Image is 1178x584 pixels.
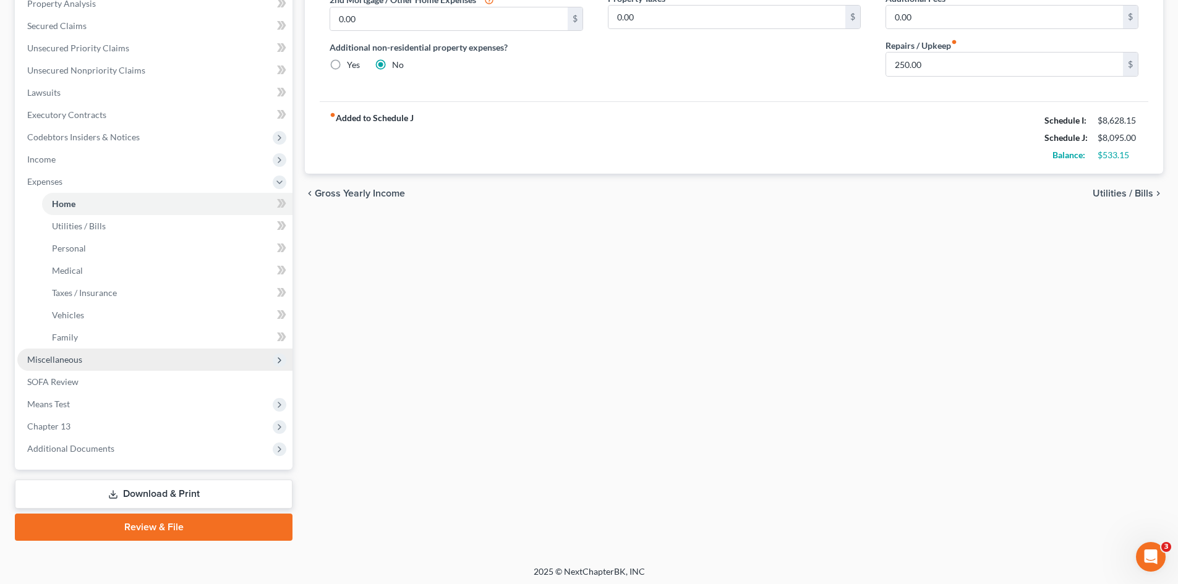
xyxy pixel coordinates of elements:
[15,514,292,541] a: Review & File
[315,188,405,198] span: Gross Yearly Income
[1098,114,1138,127] div: $8,628.15
[52,243,86,253] span: Personal
[1052,150,1085,160] strong: Balance:
[347,59,360,71] label: Yes
[392,59,404,71] label: No
[305,188,315,198] i: chevron_left
[17,371,292,393] a: SOFA Review
[330,7,567,31] input: --
[1098,132,1138,144] div: $8,095.00
[608,6,845,29] input: --
[330,112,336,118] i: fiber_manual_record
[568,7,583,31] div: $
[17,104,292,126] a: Executory Contracts
[27,132,140,142] span: Codebtors Insiders & Notices
[52,310,84,320] span: Vehicles
[886,6,1123,29] input: --
[27,421,70,431] span: Chapter 13
[52,287,117,298] span: Taxes / Insurance
[1093,188,1153,198] span: Utilities / Bills
[1044,115,1086,125] strong: Schedule I:
[42,237,292,260] a: Personal
[27,154,56,164] span: Income
[42,282,292,304] a: Taxes / Insurance
[42,260,292,282] a: Medical
[886,39,957,52] label: Repairs / Upkeep
[886,53,1123,76] input: --
[15,480,292,509] a: Download & Print
[330,112,414,164] strong: Added to Schedule J
[42,304,292,326] a: Vehicles
[1123,53,1138,76] div: $
[27,109,106,120] span: Executory Contracts
[330,41,583,54] label: Additional non-residential property expenses?
[27,43,129,53] span: Unsecured Priority Claims
[1153,188,1163,198] i: chevron_right
[17,82,292,104] a: Lawsuits
[17,37,292,59] a: Unsecured Priority Claims
[1044,132,1088,143] strong: Schedule J:
[52,265,83,276] span: Medical
[42,193,292,215] a: Home
[17,15,292,37] a: Secured Claims
[42,326,292,349] a: Family
[1098,149,1138,161] div: $533.15
[42,215,292,237] a: Utilities / Bills
[1136,542,1166,572] iframe: Intercom live chat
[951,39,957,45] i: fiber_manual_record
[52,198,75,209] span: Home
[27,65,145,75] span: Unsecured Nonpriority Claims
[27,176,62,187] span: Expenses
[27,376,79,387] span: SOFA Review
[52,221,106,231] span: Utilities / Bills
[17,59,292,82] a: Unsecured Nonpriority Claims
[52,332,78,342] span: Family
[27,87,61,98] span: Lawsuits
[1161,542,1171,552] span: 3
[305,188,405,198] button: chevron_left Gross Yearly Income
[1093,188,1163,198] button: Utilities / Bills chevron_right
[27,20,87,31] span: Secured Claims
[845,6,860,29] div: $
[27,354,82,365] span: Miscellaneous
[1123,6,1138,29] div: $
[27,399,70,409] span: Means Test
[27,443,114,454] span: Additional Documents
